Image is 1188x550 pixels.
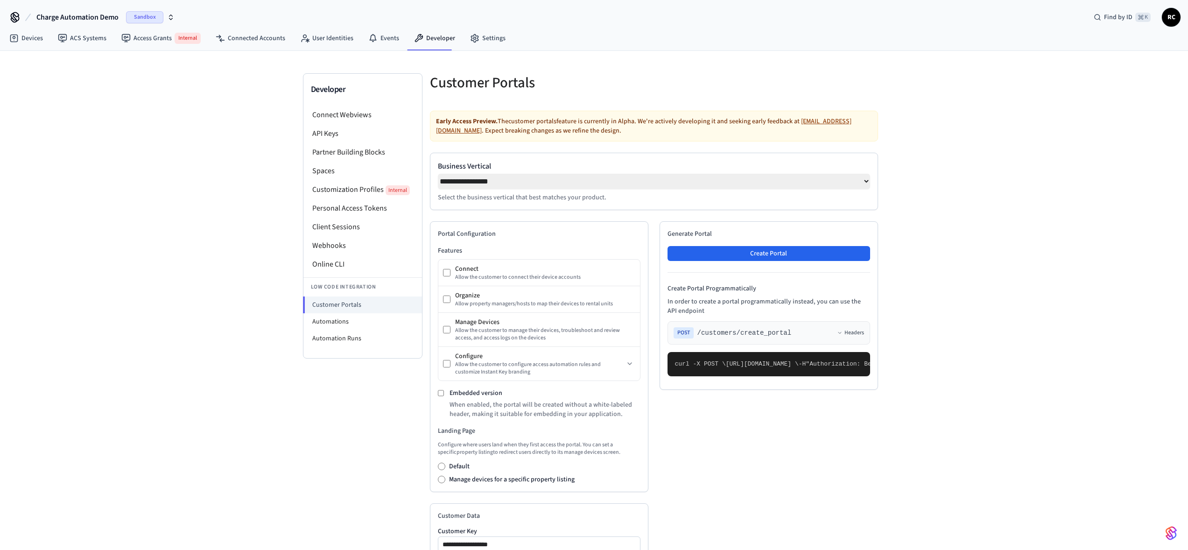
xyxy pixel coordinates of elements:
[455,291,635,300] div: Organize
[438,161,870,172] label: Business Vertical
[837,329,864,337] button: Headers
[361,30,407,47] a: Events
[303,124,422,143] li: API Keys
[303,277,422,296] li: Low Code Integration
[450,388,502,398] label: Embedded version
[1166,526,1177,541] img: SeamLogoGradient.69752ec5.svg
[455,300,635,308] div: Allow property managers/hosts to map their devices to rental units
[438,441,640,456] p: Configure where users land when they first access the portal. You can set a specific property lis...
[668,246,870,261] button: Create Portal
[36,12,119,23] span: Charge Automation Demo
[430,73,648,92] h5: Customer Portals
[668,297,870,316] p: In order to create a portal programmatically instead, you can use the API endpoint
[675,360,726,367] span: curl -X POST \
[668,284,870,293] h4: Create Portal Programmatically
[436,117,498,126] strong: Early Access Preview.
[806,360,962,367] span: "Authorization: Bearer seam_api_key_123456"
[455,327,635,342] div: Allow the customer to manage their devices, troubleshoot and review access, and access logs on th...
[438,193,870,202] p: Select the business vertical that best matches your product.
[303,180,422,199] li: Customization Profiles
[455,264,635,274] div: Connect
[455,317,635,327] div: Manage Devices
[463,30,513,47] a: Settings
[303,236,422,255] li: Webhooks
[303,106,422,124] li: Connect Webviews
[455,361,624,376] div: Allow the customer to configure access automation rules and customize Instant Key branding
[303,255,422,274] li: Online CLI
[697,328,792,338] span: /customers/create_portal
[303,162,422,180] li: Spaces
[303,199,422,218] li: Personal Access Tokens
[1086,9,1158,26] div: Find by ID⌘ K
[455,352,624,361] div: Configure
[726,360,799,367] span: [URL][DOMAIN_NAME] \
[114,29,208,48] a: Access GrantsInternal
[455,274,635,281] div: Allow the customer to connect their device accounts
[208,30,293,47] a: Connected Accounts
[303,330,422,347] li: Automation Runs
[436,117,851,135] a: [EMAIL_ADDRESS][DOMAIN_NAME]
[303,313,422,330] li: Automations
[674,327,694,338] span: POST
[1135,13,1151,22] span: ⌘ K
[438,528,640,535] label: Customer Key
[438,511,640,521] h2: Customer Data
[449,475,575,484] label: Manage devices for a specific property listing
[450,400,640,419] p: When enabled, the portal will be created without a white-labeled header, making it suitable for e...
[668,229,870,239] h2: Generate Portal
[438,246,640,255] h3: Features
[303,143,422,162] li: Partner Building Blocks
[799,360,806,367] span: -H
[438,229,640,239] h2: Portal Configuration
[303,296,422,313] li: Customer Portals
[1104,13,1132,22] span: Find by ID
[386,185,410,195] span: Internal
[438,426,640,436] h3: Landing Page
[407,30,463,47] a: Developer
[293,30,361,47] a: User Identities
[449,462,470,471] label: Default
[1162,8,1181,27] button: RC
[311,83,415,96] h3: Developer
[50,30,114,47] a: ACS Systems
[1163,9,1180,26] span: RC
[175,33,201,44] span: Internal
[2,30,50,47] a: Devices
[303,218,422,236] li: Client Sessions
[126,11,163,23] span: Sandbox
[430,111,878,141] div: The customer portals feature is currently in Alpha. We're actively developing it and seeking earl...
